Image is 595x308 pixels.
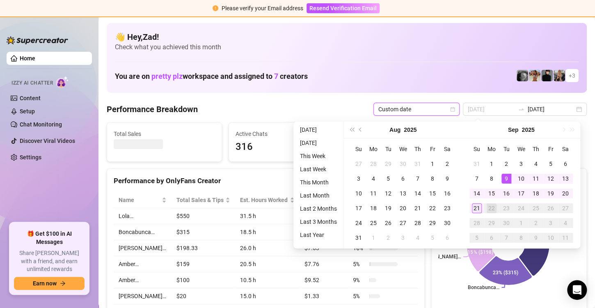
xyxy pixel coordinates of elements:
th: Total Sales & Tips [172,192,236,208]
div: 5 [546,159,556,169]
td: 2025-07-27 [351,156,366,171]
td: 2025-08-05 [381,171,396,186]
div: 29 [383,159,393,169]
div: 8 [487,174,497,184]
div: 9 [531,233,541,243]
td: $159 [172,256,236,272]
th: Th [410,142,425,156]
div: 31 [472,159,482,169]
span: Check what you achieved this month [115,43,579,52]
div: 21 [472,203,482,213]
td: 2025-09-09 [499,171,514,186]
div: 9 [442,174,452,184]
div: 2 [501,159,511,169]
td: $198.33 [172,240,236,256]
div: 30 [501,218,511,228]
td: 2025-08-29 [425,216,440,230]
td: 2025-08-11 [366,186,381,201]
th: Su [469,142,484,156]
td: $7.63 [300,240,348,256]
th: Tu [499,142,514,156]
div: 27 [398,218,408,228]
td: 2025-09-05 [543,156,558,171]
td: 2025-09-25 [529,201,543,216]
div: 16 [442,188,452,198]
td: $7.76 [300,256,348,272]
td: $100 [172,272,236,288]
div: 5 [428,233,437,243]
td: $1.33 [300,288,348,304]
div: 14 [413,188,423,198]
li: Last Month [297,191,340,200]
div: 15 [487,188,497,198]
td: 2025-09-30 [499,216,514,230]
td: [PERSON_NAME]… [114,240,172,256]
td: 2025-08-15 [425,186,440,201]
td: 2025-08-03 [351,171,366,186]
div: 1 [516,218,526,228]
td: 2025-09-17 [514,186,529,201]
th: Th [529,142,543,156]
td: 2025-09-18 [529,186,543,201]
td: 2025-08-18 [366,201,381,216]
div: 23 [442,203,452,213]
div: Please verify your Email address [222,4,303,13]
td: 2025-08-21 [410,201,425,216]
img: Amber [529,70,540,81]
a: Discover Viral Videos [20,138,75,144]
td: 2025-08-23 [440,201,455,216]
td: 2025-09-03 [514,156,529,171]
span: 5 % [353,292,366,301]
span: Custom date [378,103,455,115]
button: Choose a year [522,122,534,138]
div: 19 [383,203,393,213]
td: $550 [172,208,236,224]
div: 24 [516,203,526,213]
td: 2025-09-10 [514,171,529,186]
span: Total Sales & Tips [176,195,224,205]
td: 2025-08-22 [425,201,440,216]
div: 28 [413,218,423,228]
input: Start date [468,105,515,114]
td: 2025-10-10 [543,230,558,245]
div: 28 [368,159,378,169]
div: 13 [398,188,408,198]
div: Open Intercom Messenger [567,280,587,300]
div: 1 [487,159,497,169]
td: 2025-08-13 [396,186,410,201]
div: 12 [546,174,556,184]
td: 2025-09-13 [558,171,573,186]
td: 2025-09-15 [484,186,499,201]
span: + 3 [569,71,575,80]
button: Choose a year [404,122,416,138]
div: 20 [561,188,570,198]
td: 2025-09-11 [529,171,543,186]
td: 2025-08-27 [396,216,410,230]
div: 30 [442,218,452,228]
div: 8 [428,174,437,184]
th: We [514,142,529,156]
span: to [518,106,524,113]
td: Boncabunca… [114,224,172,240]
input: End date [528,105,574,114]
button: Last year (Control + left) [347,122,356,138]
div: 22 [487,203,497,213]
div: 19 [546,188,556,198]
td: 2025-08-14 [410,186,425,201]
td: 2025-08-12 [381,186,396,201]
td: 2025-09-02 [499,156,514,171]
div: 22 [428,203,437,213]
span: Active Chats [236,129,337,138]
td: 2025-07-31 [410,156,425,171]
div: 18 [531,188,541,198]
td: 2025-09-21 [469,201,484,216]
div: 4 [368,174,378,184]
div: 3 [516,159,526,169]
span: arrow-right [60,280,66,286]
span: pretty plz [151,72,183,80]
td: 2025-09-06 [558,156,573,171]
div: 24 [354,218,364,228]
th: Sa [440,142,455,156]
li: This Week [297,151,340,161]
img: AI Chatter [56,76,69,88]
